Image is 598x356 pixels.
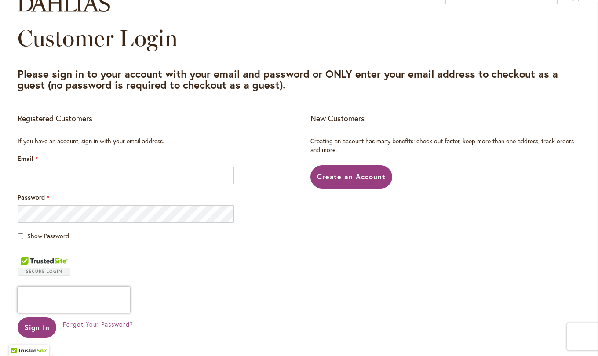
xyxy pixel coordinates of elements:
[317,172,386,181] span: Create an Account
[7,325,31,349] iframe: Launch Accessibility Center
[18,287,130,313] iframe: reCAPTCHA
[18,113,92,124] strong: Registered Customers
[310,165,393,189] a: Create an Account
[18,317,56,338] button: Sign In
[63,320,133,329] a: Forgot Your Password?
[310,113,365,124] strong: New Customers
[18,137,288,145] div: If you have an account, sign in with your email address.
[27,232,69,240] span: Show Password
[310,137,580,154] p: Creating an account has many benefits: check out faster, keep more than one address, track orders...
[63,320,133,328] span: Forgot Your Password?
[18,154,33,163] span: Email
[18,193,45,201] span: Password
[18,24,178,52] span: Customer Login
[18,67,558,92] strong: Please sign in to your account with your email and password or ONLY enter your email address to c...
[18,254,70,276] div: TrustedSite Certified
[24,323,50,332] span: Sign In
